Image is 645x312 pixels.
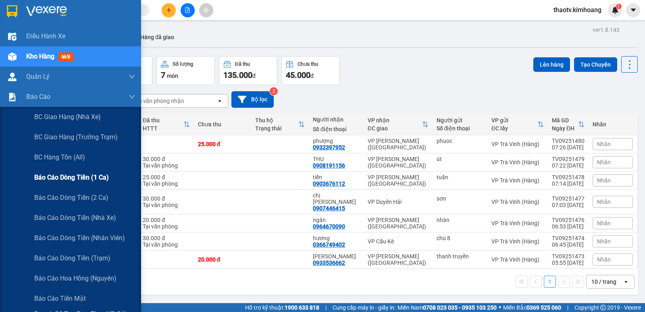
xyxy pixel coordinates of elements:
[397,303,497,312] span: Miền Nam
[552,162,585,169] div: 07:22 [DATE]
[552,156,585,162] div: TV09251479
[245,303,319,312] span: Hỗ trợ kỹ thuật:
[597,238,611,245] span: Nhãn
[313,235,360,241] div: hương
[548,114,589,135] th: Toggle SortBy
[313,241,345,248] div: 0366749402
[285,304,319,311] strong: 1900 633 818
[313,260,345,266] div: 0933536662
[34,213,116,223] span: Báo cáo dòng tiền (nhà xe)
[143,223,189,230] div: Tại văn phòng
[491,159,544,165] div: VP Trà Vinh (Hàng)
[34,193,108,203] span: Báo cáo dòng tiền (2 ca)
[143,180,189,187] div: Tại văn phòng
[34,233,125,243] span: Báo cáo dòng tiền (nhân viên)
[185,7,190,13] span: file-add
[8,52,17,61] img: warehouse-icon
[166,7,172,13] span: plus
[143,125,183,132] div: HTTT
[617,4,620,9] span: 1
[368,138,429,151] div: VP [PERSON_NAME] ([GEOGRAPHIC_DATA])
[219,56,277,85] button: Đã thu135.000đ
[437,138,483,144] div: phuoc
[270,87,278,95] sup: 2
[368,217,429,230] div: VP [PERSON_NAME] ([GEOGRAPHIC_DATA])
[143,235,189,241] div: 30.000 đ
[58,52,73,61] span: mới
[313,126,360,132] div: Số điện thoại
[623,278,629,285] svg: open
[313,174,360,180] div: tiến
[162,3,176,17] button: plus
[143,202,189,208] div: Tại văn phòng
[437,174,483,180] div: tuấn
[437,195,483,202] div: sơn
[552,125,578,132] div: Ngày ĐH
[34,293,86,304] span: Báo cáo tiền mặt
[491,125,537,132] div: ĐC lấy
[161,70,165,80] span: 7
[491,117,537,124] div: VP gửi
[129,97,184,105] div: Chọn văn phòng nhận
[7,5,17,17] img: logo-vxr
[298,61,318,67] div: Chưa thu
[503,303,561,312] span: Miền Bắc
[552,117,578,124] div: Mã GD
[567,303,568,312] span: |
[437,117,483,124] div: Người gửi
[597,159,611,165] span: Nhãn
[552,235,585,241] div: TV09251474
[34,152,85,162] span: BC hàng tồn (all)
[552,241,585,248] div: 06:45 [DATE]
[143,162,189,169] div: Tại văn phòng
[167,73,178,79] span: món
[313,156,360,162] div: THU
[313,223,345,230] div: 0964670090
[143,217,189,223] div: 20.000 đ
[139,114,193,135] th: Toggle SortBy
[26,71,50,82] span: Quản Lý
[255,117,298,124] div: Thu hộ
[437,156,483,162] div: út
[593,121,633,128] div: Nhãn
[156,56,215,85] button: Số lượng7món
[600,305,606,310] span: copyright
[313,253,360,260] div: CƯỜNG PHÁT
[26,92,50,102] span: Báo cáo
[547,5,608,15] span: thaotv.kimhoang
[423,304,497,311] strong: 0708 023 035 - 0935 103 250
[626,3,640,17] button: caret-down
[552,217,585,223] div: TV09251476
[143,117,183,124] div: Đã thu
[34,172,109,182] span: Báo cáo dòng tiền (1 ca)
[597,177,611,184] span: Nhãn
[34,273,117,283] span: Báo cáo hoa hồng (Nguyên)
[593,25,620,34] div: ver 1.8.143
[597,199,611,205] span: Nhãn
[143,195,189,202] div: 30.000 đ
[129,73,135,80] span: down
[34,253,110,263] span: Báo cáo dòng tiền (trạm)
[574,57,617,72] button: Tạo Chuyến
[437,217,483,223] div: nhàn
[368,199,429,205] div: VP Duyên Hải
[313,217,360,223] div: ngân
[552,195,585,202] div: TV09251477
[198,121,248,128] div: Chưa thu
[491,177,544,184] div: VP Trà Vinh (Hàng)
[591,278,616,286] div: 10 / trang
[310,73,314,79] span: đ
[255,125,298,132] div: Trạng thái
[616,4,622,9] sup: 1
[8,73,17,81] img: warehouse-icon
[313,180,345,187] div: 0903676112
[630,6,637,14] span: caret-down
[526,304,561,311] strong: 0369 525 060
[544,276,556,288] button: 1
[8,93,17,101] img: solution-icon
[533,57,570,72] button: Lên hàng
[597,256,611,263] span: Nhãn
[252,73,256,79] span: đ
[552,202,585,208] div: 07:03 [DATE]
[368,125,422,132] div: ĐC giao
